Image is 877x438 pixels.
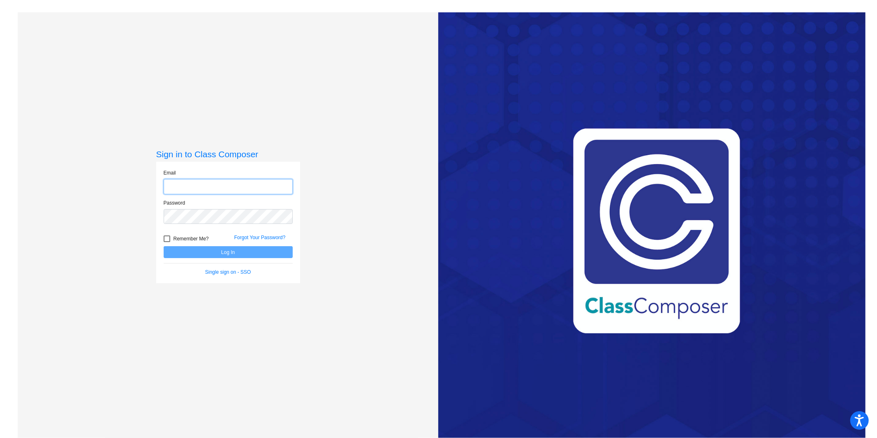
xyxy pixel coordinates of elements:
span: Remember Me? [174,234,209,244]
a: Forgot Your Password? [234,235,286,240]
a: Single sign on - SSO [205,269,251,275]
label: Email [164,169,176,177]
label: Password [164,199,185,207]
button: Log In [164,246,293,258]
h3: Sign in to Class Composer [156,149,300,159]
